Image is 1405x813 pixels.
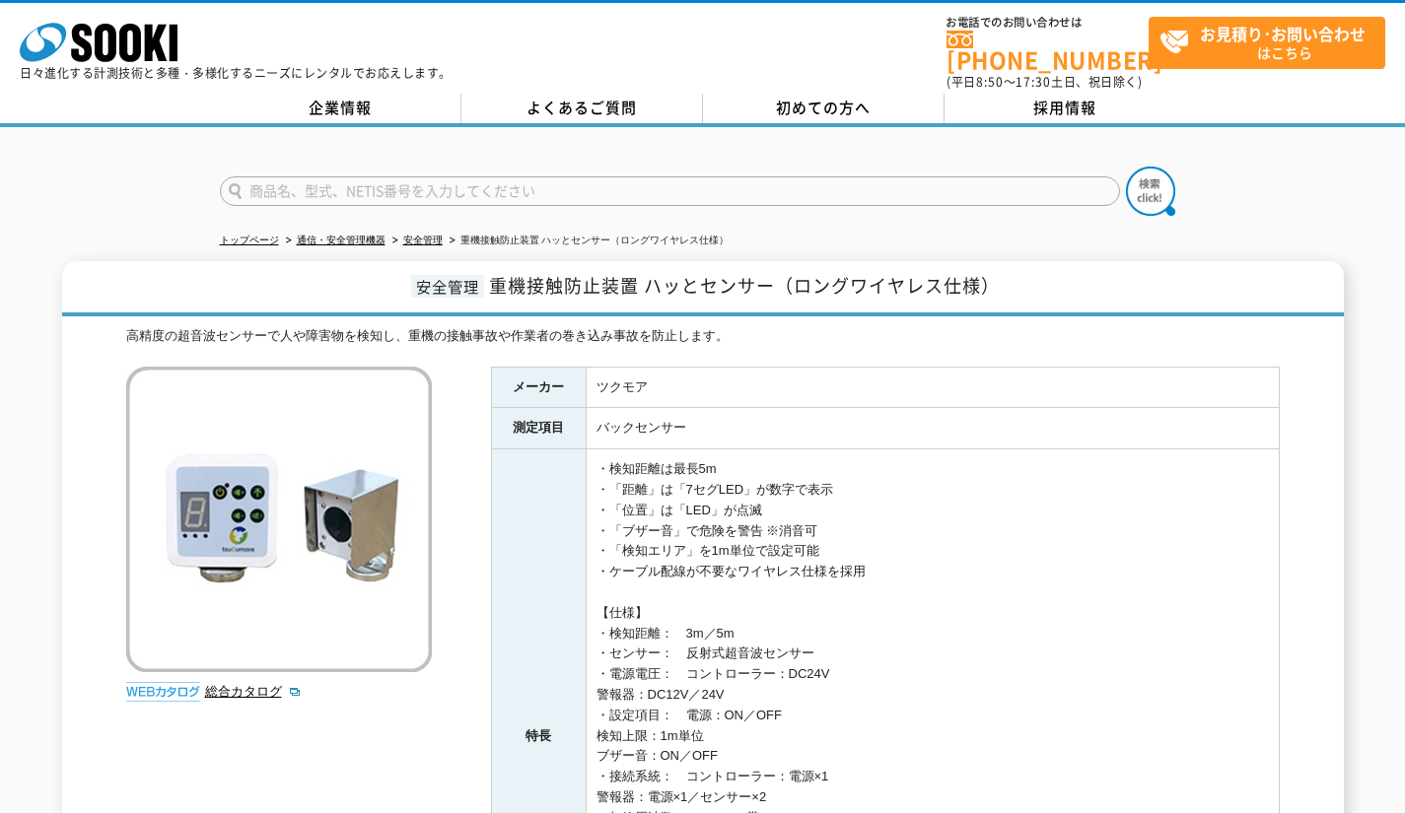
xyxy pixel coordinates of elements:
[126,367,432,672] img: 重機接触防止装置 ハッとセンサー（ロングワイヤレス仕様）
[1159,18,1384,67] span: はこちら
[446,231,730,251] li: 重機接触防止装置 ハッとセンサー（ロングワイヤレス仕様）
[947,31,1149,71] a: [PHONE_NUMBER]
[491,367,586,408] th: メーカー
[947,17,1149,29] span: お電話でのお問い合わせは
[126,326,1280,347] div: 高精度の超音波センサーで人や障害物を検知し、重機の接触事故や作業者の巻き込み事故を防止します。
[947,73,1142,91] span: (平日 ～ 土日、祝日除く)
[1149,17,1385,69] a: お見積り･お問い合わせはこちら
[411,275,484,298] span: 安全管理
[491,408,586,449] th: 測定項目
[586,367,1279,408] td: ツクモア
[976,73,1004,91] span: 8:50
[703,94,945,123] a: 初めての方へ
[489,272,1000,299] span: 重機接触防止装置 ハッとセンサー（ロングワイヤレス仕様）
[403,235,443,245] a: 安全管理
[776,97,871,118] span: 初めての方へ
[220,235,279,245] a: トップページ
[126,682,200,702] img: webカタログ
[20,67,452,79] p: 日々進化する計測技術と多種・多様化するニーズにレンタルでお応えします。
[1126,167,1175,216] img: btn_search.png
[1016,73,1051,91] span: 17:30
[1200,22,1366,45] strong: お見積り･お問い合わせ
[205,684,302,699] a: 総合カタログ
[586,408,1279,449] td: バックセンサー
[220,94,461,123] a: 企業情報
[297,235,386,245] a: 通信・安全管理機器
[945,94,1186,123] a: 採用情報
[220,176,1120,206] input: 商品名、型式、NETIS番号を入力してください
[461,94,703,123] a: よくあるご質問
